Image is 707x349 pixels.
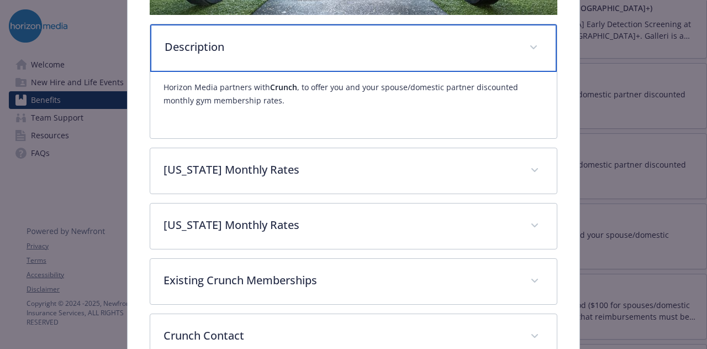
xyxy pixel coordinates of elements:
[163,272,516,289] p: Existing Crunch Memberships
[163,162,516,178] p: [US_STATE] Monthly Rates
[165,39,515,55] p: Description
[163,217,516,233] p: [US_STATE] Monthly Rates
[163,81,543,107] p: Horizon Media partners with , to offer you and your spouse/domestic partner discounted monthly gy...
[150,24,556,72] div: Description
[150,204,556,249] div: [US_STATE] Monthly Rates
[270,82,297,92] strong: Crunch
[150,72,556,138] div: Description
[163,327,516,344] p: Crunch Contact
[150,259,556,304] div: Existing Crunch Memberships
[150,148,556,194] div: [US_STATE] Monthly Rates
